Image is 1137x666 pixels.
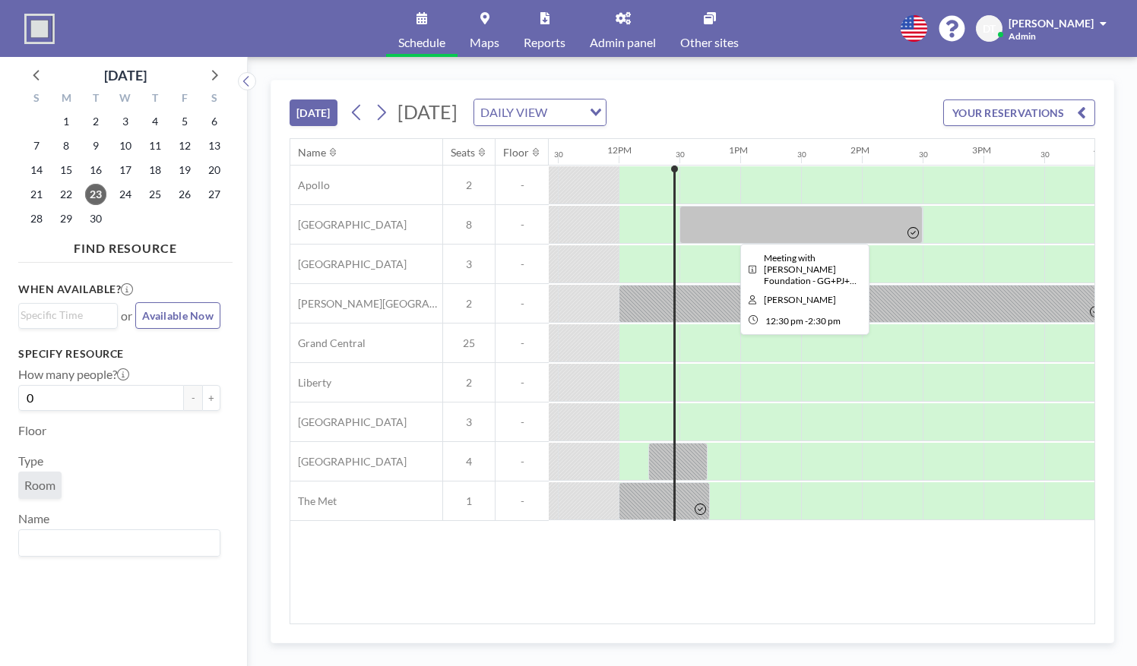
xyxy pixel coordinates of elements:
[144,111,166,132] span: Thursday, September 4, 2025
[496,257,549,271] span: -
[607,144,632,156] div: 12PM
[52,90,81,109] div: M
[398,36,445,49] span: Schedule
[290,336,366,350] span: Grand Central
[1009,30,1036,42] span: Admin
[140,90,169,109] div: T
[496,297,549,311] span: -
[85,208,106,229] span: Tuesday, September 30, 2025
[26,159,47,181] span: Sunday, September 14, 2025
[135,302,220,329] button: Available Now
[477,103,550,122] span: DAILY VIEW
[290,218,407,232] span: [GEOGRAPHIC_DATA]
[443,297,495,311] span: 2
[524,36,565,49] span: Reports
[142,309,214,322] span: Available Now
[199,90,229,109] div: S
[729,144,748,156] div: 1PM
[290,297,442,311] span: [PERSON_NAME][GEOGRAPHIC_DATA]
[680,36,739,49] span: Other sites
[590,36,656,49] span: Admin panel
[496,376,549,390] span: -
[552,103,581,122] input: Search for option
[443,218,495,232] span: 8
[474,99,606,125] div: Search for option
[298,146,326,159] div: Name
[443,178,495,192] span: 2
[290,415,407,429] span: [GEOGRAPHIC_DATA]
[85,111,106,132] span: Tuesday, September 2, 2025
[496,415,549,429] span: -
[115,184,136,205] span: Wednesday, September 24, 2025
[85,135,106,156] span: Tuesday, September 9, 2025
[55,184,77,205] span: Monday, September 22, 2025
[18,367,129,382] label: How many people?
[983,22,996,36] span: DT
[204,159,225,181] span: Saturday, September 20, 2025
[972,144,991,156] div: 3PM
[1009,17,1094,30] span: [PERSON_NAME]
[26,208,47,229] span: Sunday, September 28, 2025
[443,455,495,469] span: 4
[290,494,337,508] span: The Met
[443,376,495,390] span: 2
[443,257,495,271] span: 3
[204,184,225,205] span: Saturday, September 27, 2025
[204,111,225,132] span: Saturday, September 6, 2025
[496,455,549,469] span: -
[19,530,220,556] div: Search for option
[18,235,233,256] h4: FIND RESOURCE
[19,304,117,327] div: Search for option
[496,336,549,350] span: -
[1040,150,1050,159] div: 30
[55,208,77,229] span: Monday, September 29, 2025
[451,146,475,159] div: Seats
[943,99,1095,126] button: YOUR RESERVATIONS
[55,111,77,132] span: Monday, September 1, 2025
[174,159,195,181] span: Friday, September 19, 2025
[169,90,199,109] div: F
[115,135,136,156] span: Wednesday, September 10, 2025
[397,100,458,123] span: [DATE]
[55,135,77,156] span: Monday, September 8, 2025
[443,494,495,508] span: 1
[18,511,49,526] label: Name
[26,135,47,156] span: Sunday, September 7, 2025
[81,90,111,109] div: T
[26,184,47,205] span: Sunday, September 21, 2025
[174,111,195,132] span: Friday, September 5, 2025
[805,315,808,327] span: -
[202,385,220,411] button: +
[503,146,529,159] div: Floor
[797,150,806,159] div: 30
[85,184,106,205] span: Tuesday, September 23, 2025
[764,294,836,305] span: Folashade Kornegay
[174,135,195,156] span: Friday, September 12, 2025
[290,376,331,390] span: Liberty
[204,135,225,156] span: Saturday, September 13, 2025
[144,184,166,205] span: Thursday, September 25, 2025
[18,453,43,469] label: Type
[144,135,166,156] span: Thursday, September 11, 2025
[184,385,202,411] button: -
[24,478,55,493] span: Room
[111,90,141,109] div: W
[496,494,549,508] span: -
[290,257,407,271] span: [GEOGRAPHIC_DATA]
[676,150,685,159] div: 30
[443,415,495,429] span: 3
[115,111,136,132] span: Wednesday, September 3, 2025
[21,533,211,553] input: Search for option
[919,150,928,159] div: 30
[470,36,499,49] span: Maps
[115,159,136,181] span: Wednesday, September 17, 2025
[850,144,869,156] div: 2PM
[290,178,330,192] span: Apollo
[55,159,77,181] span: Monday, September 15, 2025
[18,423,46,438] label: Floor
[1094,144,1113,156] div: 4PM
[18,347,220,361] h3: Specify resource
[443,336,495,350] span: 25
[22,90,52,109] div: S
[85,159,106,181] span: Tuesday, September 16, 2025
